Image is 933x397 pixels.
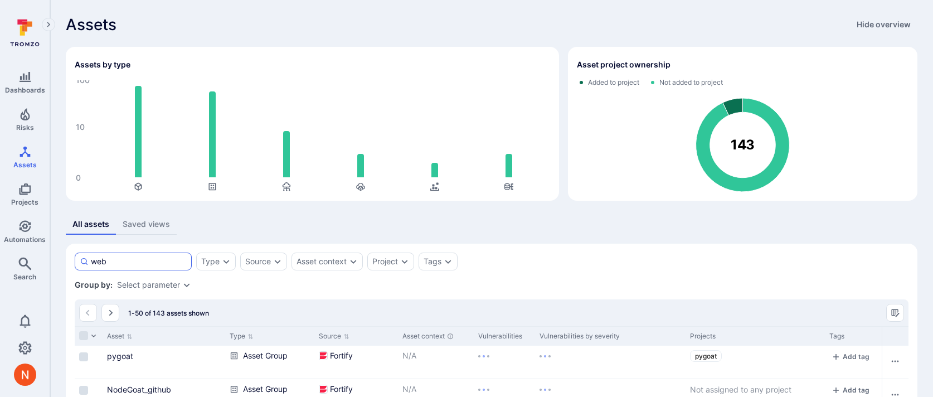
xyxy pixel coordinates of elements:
div: Cell for Projects [686,346,825,379]
i: Expand navigation menu [45,20,52,30]
span: 1-50 of 143 assets shown [128,309,209,317]
button: Source [245,257,271,266]
div: Assets overview [57,38,917,201]
text: 0 [76,173,81,182]
button: Manage columns [886,304,904,322]
input: Search asset [91,256,187,267]
button: Go to the previous page [79,304,97,322]
div: Cell for Type [225,346,314,379]
span: Dashboards [5,86,45,94]
button: Expand dropdown [222,257,231,266]
span: Asset Group [243,384,288,395]
button: Tags [424,257,441,266]
img: Loading... [540,355,551,357]
div: Cell for Vulnerabilities [474,346,535,379]
button: Expand dropdown [444,257,453,266]
div: Cell for Vulnerabilities by severity [535,346,686,379]
button: Row actions menu [886,352,904,370]
span: Not assigned to any project [690,385,791,394]
button: Expand dropdown [349,257,358,266]
div: Cell for Asset context [398,346,474,379]
span: Asset Group [243,350,288,361]
img: ACg8ocIprwjrgDQnDsNSk9Ghn5p5-B8DpAKWoJ5Gi9syOE4K59tr4Q=s96-c [14,364,36,386]
div: All assets [72,219,109,230]
button: Go to the next page [101,304,119,322]
div: Projects [690,331,820,341]
button: Project [372,257,398,266]
button: Type [201,257,220,266]
div: Vulnerabilities [478,331,531,341]
a: pygoat [690,350,722,362]
div: Saved views [123,219,170,230]
span: Not added to project [659,78,723,87]
p: N/A [402,350,469,361]
button: Hide overview [850,16,917,33]
img: Loading... [478,389,489,391]
button: Sort by Source [319,332,349,341]
a: NodeGoat_github [107,385,171,394]
span: Assets [66,16,116,33]
span: Added to project [588,78,639,87]
span: Select all rows [79,331,88,340]
span: Assets [13,161,37,169]
div: Cell for selection [75,346,103,379]
div: grouping parameters [117,280,191,289]
button: Expand dropdown [400,257,409,266]
text: 143 [730,137,755,153]
button: add tag [829,386,872,394]
button: Sort by Asset [107,332,133,341]
button: add tag [829,352,872,361]
span: Fortify [330,350,353,361]
span: Search [13,273,36,281]
button: Expand navigation menu [42,18,55,31]
div: Vulnerabilities by severity [540,331,681,341]
span: Select row [79,386,88,395]
a: pygoat [107,351,133,361]
div: Automatically discovered context associated with the asset [447,333,454,340]
h2: Assets by type [75,59,130,70]
div: Cell for Source [314,346,398,379]
div: Neeren Patki [14,364,36,386]
button: Sort by Type [230,332,254,341]
div: Cell for Asset [103,346,225,379]
span: Select row [79,352,88,361]
div: assets tabs [66,214,917,235]
span: pygoat [695,352,717,360]
span: Risks [16,123,34,132]
span: Group by: [75,279,113,291]
img: Loading... [540,389,551,391]
button: Expand dropdown [273,257,282,266]
span: Automations [4,235,46,244]
span: Fortify [330,384,353,395]
button: Expand dropdown [182,280,191,289]
button: Asset context [297,257,347,266]
text: 10 [76,122,85,132]
img: Loading... [478,355,489,357]
button: Select parameter [117,280,180,289]
p: N/A [402,384,469,395]
h2: Asset project ownership [577,59,670,70]
span: Projects [11,198,38,206]
div: Cell for [882,346,908,379]
div: Asset context [402,331,469,341]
